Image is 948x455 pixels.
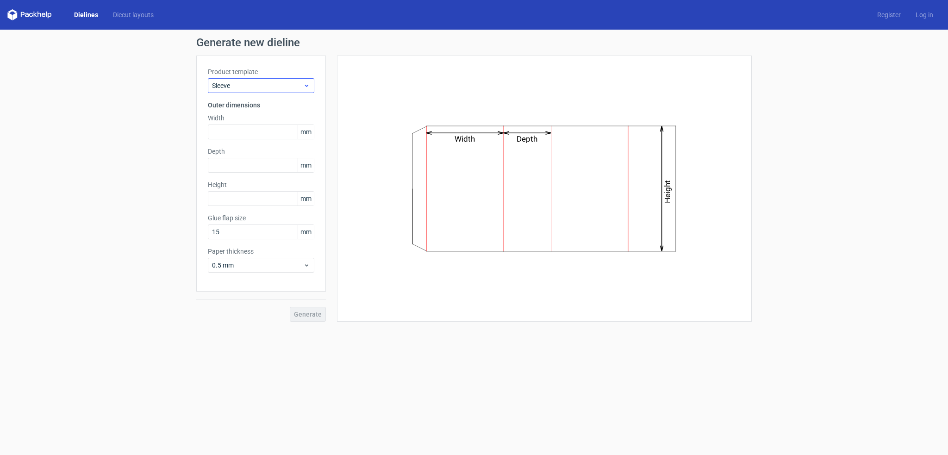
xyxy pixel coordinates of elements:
label: Glue flap size [208,213,314,223]
h1: Generate new dieline [196,37,752,48]
label: Width [208,113,314,123]
label: Depth [208,147,314,156]
span: Sleeve [212,81,303,90]
text: Height [663,180,673,203]
a: Log in [908,10,941,19]
text: Depth [517,134,538,143]
a: Dielines [67,10,106,19]
h3: Outer dimensions [208,100,314,110]
span: mm [298,225,314,239]
a: Diecut layouts [106,10,161,19]
label: Height [208,180,314,189]
a: Register [870,10,908,19]
span: mm [298,158,314,172]
span: 0.5 mm [212,261,303,270]
span: mm [298,125,314,139]
text: Width [455,134,475,143]
label: Product template [208,67,314,76]
label: Paper thickness [208,247,314,256]
span: mm [298,192,314,206]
